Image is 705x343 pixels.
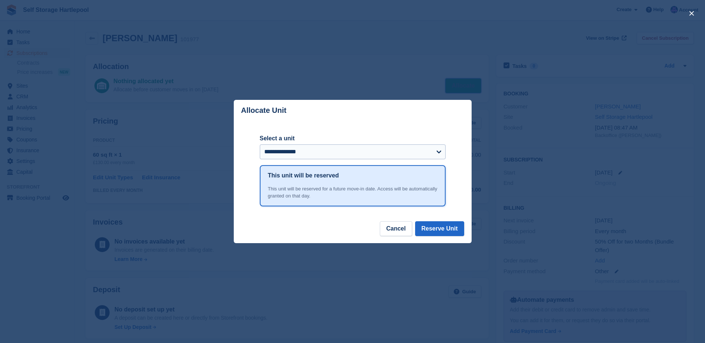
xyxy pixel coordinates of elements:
button: Cancel [380,221,412,236]
h1: This unit will be reserved [268,171,339,180]
div: This unit will be reserved for a future move-in date. Access will be automatically granted on tha... [268,185,437,200]
p: Allocate Unit [241,106,287,115]
button: Reserve Unit [415,221,464,236]
button: close [686,7,698,19]
label: Select a unit [260,134,446,143]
